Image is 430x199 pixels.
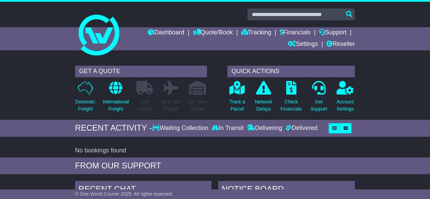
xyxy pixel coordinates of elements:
[152,125,210,132] div: Waiting Collection
[148,27,184,39] a: Dashboard
[319,27,346,39] a: Support
[103,98,129,113] p: International Freight
[337,98,354,113] p: Account Settings
[161,98,181,113] p: Air & Sea Freight
[241,27,271,39] a: Tracking
[255,81,273,116] a: NetworkDelays
[280,98,302,113] p: Check Financials
[229,98,245,113] p: Track a Parcel
[136,98,153,113] p: Full Loads
[280,81,302,116] a: CheckFinancials
[284,125,317,132] div: Delivered
[193,27,233,39] a: Quote/Book
[229,81,245,116] a: Track aParcel
[288,39,318,50] a: Settings
[75,81,96,116] a: DomesticFreight
[75,161,355,171] div: FROM OUR SUPPORT
[188,98,207,113] p: Air / Sea Depot
[102,81,129,116] a: InternationalFreight
[75,98,95,113] p: Domestic Freight
[310,81,327,116] a: GetSupport
[326,39,355,50] a: Reseller
[210,125,245,132] div: In Transit
[75,66,207,77] div: GET A QUOTE
[227,66,355,77] div: QUICK ACTIONS
[75,123,152,133] div: RECENT ACTIVITY -
[280,27,311,39] a: Financials
[245,125,284,132] div: Delivering
[336,81,354,116] a: AccountSettings
[310,98,327,113] p: Get Support
[75,191,173,197] span: © One World Courier 2025. All rights reserved.
[255,98,272,113] p: Network Delays
[75,147,355,154] div: No bookings found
